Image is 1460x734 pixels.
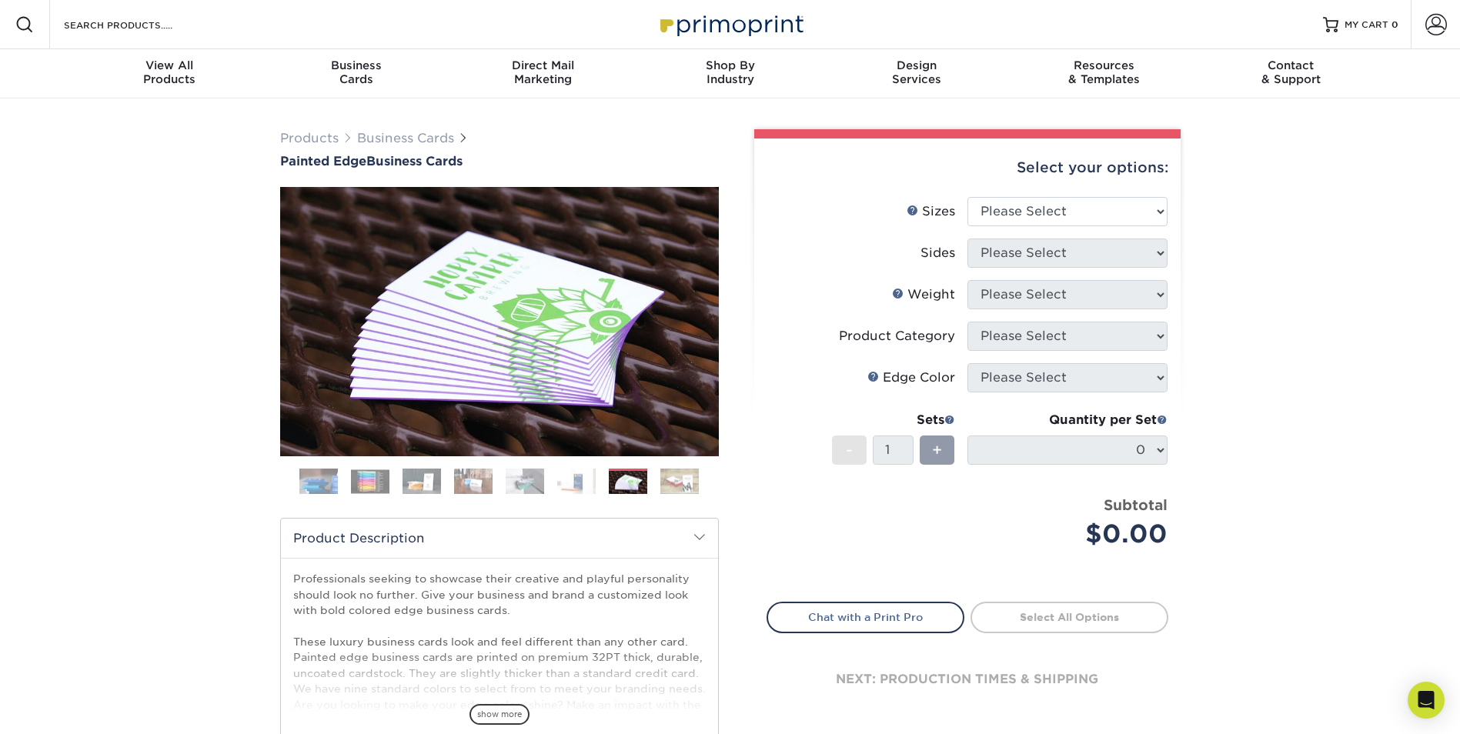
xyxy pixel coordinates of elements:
[351,469,389,493] img: Business Cards 02
[469,704,530,725] span: show more
[449,58,636,86] div: Marketing
[636,58,824,86] div: Industry
[454,468,493,495] img: Business Cards 04
[824,58,1011,86] div: Services
[1392,19,1398,30] span: 0
[1011,58,1198,86] div: & Templates
[357,131,454,145] a: Business Cards
[1198,58,1385,86] div: & Support
[636,49,824,98] a: Shop ByIndustry
[1345,18,1388,32] span: MY CART
[967,411,1168,429] div: Quantity per Set
[660,468,699,495] img: Business Cards 08
[280,131,339,145] a: Products
[824,49,1011,98] a: DesignServices
[824,58,1011,72] span: Design
[1011,49,1198,98] a: Resources& Templates
[971,602,1168,632] a: Select All Options
[262,58,449,86] div: Cards
[832,411,955,429] div: Sets
[1408,682,1445,719] div: Open Intercom Messenger
[280,154,719,168] a: Painted EdgeBusiness Cards
[1011,58,1198,72] span: Resources
[979,515,1168,552] div: $0.00
[609,469,647,496] img: Business Cards 07
[767,633,1168,726] div: next: production times & shipping
[280,154,366,168] span: Painted Edge
[449,49,636,98] a: Direct MailMarketing
[920,244,955,262] div: Sides
[907,202,955,221] div: Sizes
[262,58,449,72] span: Business
[846,439,853,462] span: -
[1198,49,1385,98] a: Contact& Support
[299,462,338,501] img: Business Cards 01
[867,369,955,387] div: Edge Color
[767,138,1168,197] div: Select your options:
[892,285,955,304] div: Weight
[281,519,718,558] h2: Product Description
[403,468,441,495] img: Business Cards 03
[932,439,942,462] span: +
[636,58,824,72] span: Shop By
[76,58,263,86] div: Products
[839,327,955,345] div: Product Category
[280,170,719,473] img: Painted Edge 07
[557,468,596,495] img: Business Cards 06
[76,58,263,72] span: View All
[449,58,636,72] span: Direct Mail
[1198,58,1385,72] span: Contact
[1104,496,1168,513] strong: Subtotal
[262,49,449,98] a: BusinessCards
[62,15,212,34] input: SEARCH PRODUCTS.....
[767,602,964,632] a: Chat with a Print Pro
[280,154,719,168] h1: Business Cards
[76,49,263,98] a: View AllProducts
[653,8,807,41] img: Primoprint
[506,468,544,495] img: Business Cards 05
